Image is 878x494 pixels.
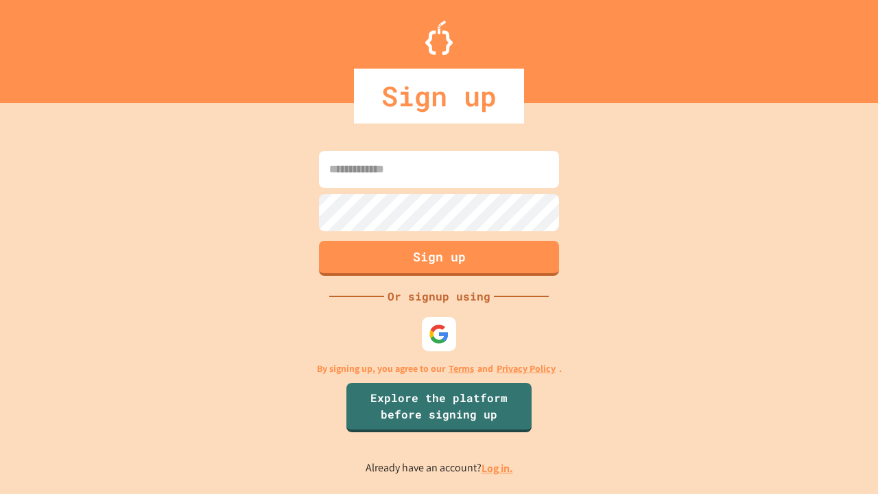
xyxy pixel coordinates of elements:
[497,362,556,376] a: Privacy Policy
[319,241,559,276] button: Sign up
[384,288,494,305] div: Or signup using
[425,21,453,55] img: Logo.svg
[429,324,449,344] img: google-icon.svg
[820,439,864,480] iframe: chat widget
[366,460,513,477] p: Already have an account?
[354,69,524,123] div: Sign up
[346,383,532,432] a: Explore the platform before signing up
[449,362,474,376] a: Terms
[317,362,562,376] p: By signing up, you agree to our and .
[482,461,513,475] a: Log in.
